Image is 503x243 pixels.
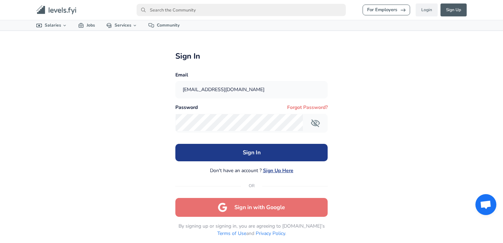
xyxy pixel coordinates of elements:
button: Toggle password visibility [306,114,325,132]
a: Community [143,20,185,30]
h2: Sign In [175,52,327,61]
span: Password [175,105,198,111]
nav: primary [28,3,475,17]
button: Forgot Password? [287,104,328,111]
a: Sign Up [440,3,467,16]
a: Privacy Policy [256,230,285,237]
p: By signing up or signing in, you are agreeing to [DOMAIN_NAME]’s and . [175,222,327,237]
div: OR [175,183,327,190]
div: Open chat [475,194,496,215]
a: For Employers [363,5,410,15]
a: Services [101,20,143,30]
a: Terms of Use [217,230,246,237]
a: Salaries [31,20,73,30]
input: Search the Community [137,4,346,16]
button: Sign In [175,144,327,161]
span: Don't have an account ? [210,167,262,174]
a: Jobs [73,20,101,30]
button: Sign Up Here [263,167,293,174]
button: Sign in with Google [175,198,327,217]
a: Login [416,3,438,16]
div: Email [175,72,327,78]
input: Email Address [176,81,327,98]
